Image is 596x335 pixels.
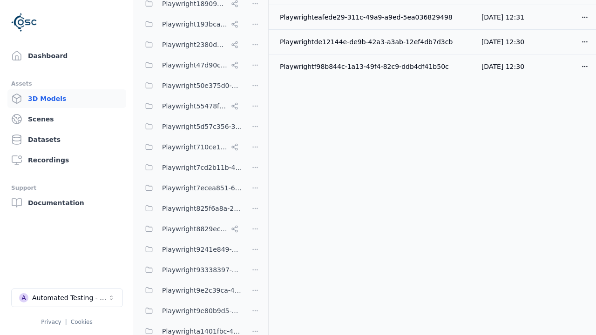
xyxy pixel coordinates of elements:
[19,293,28,302] div: A
[7,47,126,65] a: Dashboard
[11,182,122,194] div: Support
[140,97,242,115] button: Playwright55478f86-28dc-49b8-8d1f-c7b13b14578c
[162,305,242,316] span: Playwright9e80b9d5-ab0b-4e8f-a3de-da46b25b8298
[162,285,242,296] span: Playwright9e2c39ca-48c3-4c03-98f4-0435f3624ea6
[162,19,227,30] span: Playwright193bca0e-57fa-418d-8ea9-45122e711dc7
[481,38,524,46] span: [DATE] 12:30
[140,117,242,136] button: Playwright5d57c356-39f7-47ed-9ab9-d0409ac6cddc
[481,63,524,70] span: [DATE] 12:30
[11,288,123,307] button: Select a workspace
[7,89,126,108] a: 3D Models
[140,158,242,177] button: Playwright7cd2b11b-4e01-4fce-b7f7-c5b5f9bc60a0
[140,35,242,54] button: Playwright2380d3f5-cebf-494e-b965-66be4d67505e
[280,37,467,47] div: Playwrightde12144e-de9b-42a3-a3ab-12ef4db7d3cb
[140,199,242,218] button: Playwright825f6a8a-2a7a-425c-94f7-650318982f69
[162,182,242,194] span: Playwright7ecea851-649a-419a-985e-fcff41a98b20
[7,130,126,149] a: Datasets
[162,141,227,153] span: Playwright710ce123-85fd-4f8c-9759-23c3308d8830
[71,319,93,325] a: Cookies
[140,15,242,33] button: Playwright193bca0e-57fa-418d-8ea9-45122e711dc7
[162,223,227,234] span: Playwright8829ec83-5e68-4376-b984-049061a310ed
[140,76,242,95] button: Playwright50e375d0-6f38-48a7-96e0-b0dcfa24b72f
[280,13,467,22] div: Playwrighteafede29-311c-49a9-a9ed-5ea036829498
[140,179,242,197] button: Playwright7ecea851-649a-419a-985e-fcff41a98b20
[140,220,242,238] button: Playwright8829ec83-5e68-4376-b984-049061a310ed
[162,162,242,173] span: Playwright7cd2b11b-4e01-4fce-b7f7-c5b5f9bc60a0
[7,110,126,128] a: Scenes
[32,293,108,302] div: Automated Testing - Playwright
[140,261,242,279] button: Playwright93338397-b2fb-421c-ae48-639c0e37edfa
[162,60,227,71] span: Playwright47d90cf2-c635-4353-ba3b-5d4538945666
[162,264,242,275] span: Playwright93338397-b2fb-421c-ae48-639c0e37edfa
[7,194,126,212] a: Documentation
[11,9,37,35] img: Logo
[140,281,242,300] button: Playwright9e2c39ca-48c3-4c03-98f4-0435f3624ea6
[162,39,227,50] span: Playwright2380d3f5-cebf-494e-b965-66be4d67505e
[481,13,524,21] span: [DATE] 12:31
[41,319,61,325] a: Privacy
[140,138,242,156] button: Playwright710ce123-85fd-4f8c-9759-23c3308d8830
[162,244,242,255] span: Playwright9241e849-7ba1-474f-9275-02cfa81d37fc
[162,203,242,214] span: Playwright825f6a8a-2a7a-425c-94f7-650318982f69
[140,301,242,320] button: Playwright9e80b9d5-ab0b-4e8f-a3de-da46b25b8298
[140,240,242,259] button: Playwright9241e849-7ba1-474f-9275-02cfa81d37fc
[162,121,242,132] span: Playwright5d57c356-39f7-47ed-9ab9-d0409ac6cddc
[162,100,227,112] span: Playwright55478f86-28dc-49b8-8d1f-c7b13b14578c
[280,62,467,71] div: Playwrightf98b844c-1a13-49f4-82c9-ddb4df41b50c
[162,80,242,91] span: Playwright50e375d0-6f38-48a7-96e0-b0dcfa24b72f
[11,78,122,89] div: Assets
[65,319,67,325] span: |
[7,151,126,169] a: Recordings
[140,56,242,74] button: Playwright47d90cf2-c635-4353-ba3b-5d4538945666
